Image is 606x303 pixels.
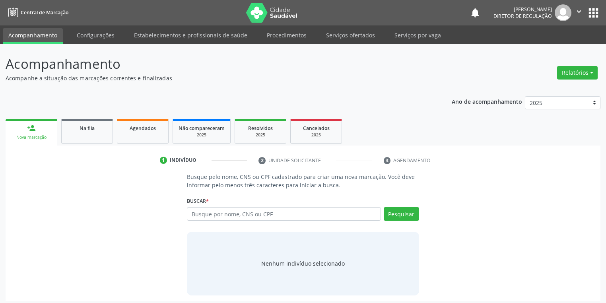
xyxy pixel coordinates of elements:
a: Serviços ofertados [320,28,381,42]
span: Central de Marcação [21,9,68,16]
button: Pesquisar [384,207,419,221]
a: Procedimentos [261,28,312,42]
a: Serviços por vaga [389,28,447,42]
div: Nenhum indivíduo selecionado [261,259,345,268]
div: [PERSON_NAME] [493,6,552,13]
label: Buscar [187,195,209,207]
span: Resolvidos [248,125,273,132]
img: img [555,4,571,21]
a: Estabelecimentos e profissionais de saúde [128,28,253,42]
span: Agendados [130,125,156,132]
p: Acompanhamento [6,54,422,74]
span: Diretor de regulação [493,13,552,19]
div: person_add [27,124,36,132]
div: 2025 [296,132,336,138]
button: apps [587,6,600,20]
span: Cancelados [303,125,330,132]
button: Relatórios [557,66,598,80]
div: Nova marcação [11,134,52,140]
i:  [575,7,583,16]
div: 2025 [179,132,225,138]
a: Central de Marcação [6,6,68,19]
a: Acompanhamento [3,28,63,44]
div: Indivíduo [170,157,196,164]
p: Acompanhe a situação das marcações correntes e finalizadas [6,74,422,82]
p: Ano de acompanhamento [452,96,522,106]
span: Na fila [80,125,95,132]
p: Busque pelo nome, CNS ou CPF cadastrado para criar uma nova marcação. Você deve informar pelo men... [187,173,419,189]
a: Configurações [71,28,120,42]
span: Não compareceram [179,125,225,132]
div: 2025 [241,132,280,138]
button: notifications [470,7,481,18]
input: Busque por nome, CNS ou CPF [187,207,381,221]
div: 1 [160,157,167,164]
button:  [571,4,587,21]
